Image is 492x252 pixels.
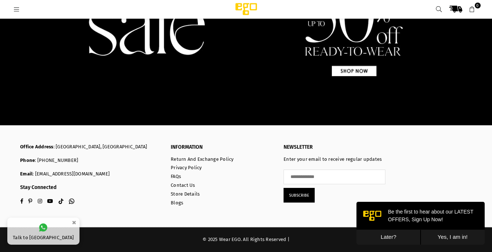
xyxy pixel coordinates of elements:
p: Enter your email to receive regular updates [284,156,385,163]
p: : [PHONE_NUMBER] [20,157,160,164]
a: : [EMAIL_ADDRESS][DOMAIN_NAME] [33,171,110,177]
button: Subscribe [284,188,315,203]
a: Blogs [171,200,183,205]
a: FAQs [171,174,181,179]
a: Contact Us [171,182,195,188]
b: Email [20,171,33,177]
b: Office Address [20,144,53,149]
a: Store Details [171,191,200,197]
a: Search [433,3,446,16]
iframe: webpush-onsite [356,202,485,245]
img: Ego [215,2,277,16]
a: Privacy Policy [171,165,202,170]
a: Talk to [GEOGRAPHIC_DATA] [7,218,79,245]
button: × [70,216,78,229]
p: NEWSLETTER [284,144,385,151]
h3: Stay Connected [20,185,160,191]
a: Return And Exchange Policy [171,156,234,162]
p: : [GEOGRAPHIC_DATA], [GEOGRAPHIC_DATA] [20,144,160,150]
span: 0 [475,3,481,8]
a: Menu [10,6,23,12]
b: Phone [20,157,35,163]
div: © 2025 Wear EGO. All Rights Reserved | [20,237,472,243]
a: 0 [466,3,479,16]
p: INFORMATION [171,144,273,151]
